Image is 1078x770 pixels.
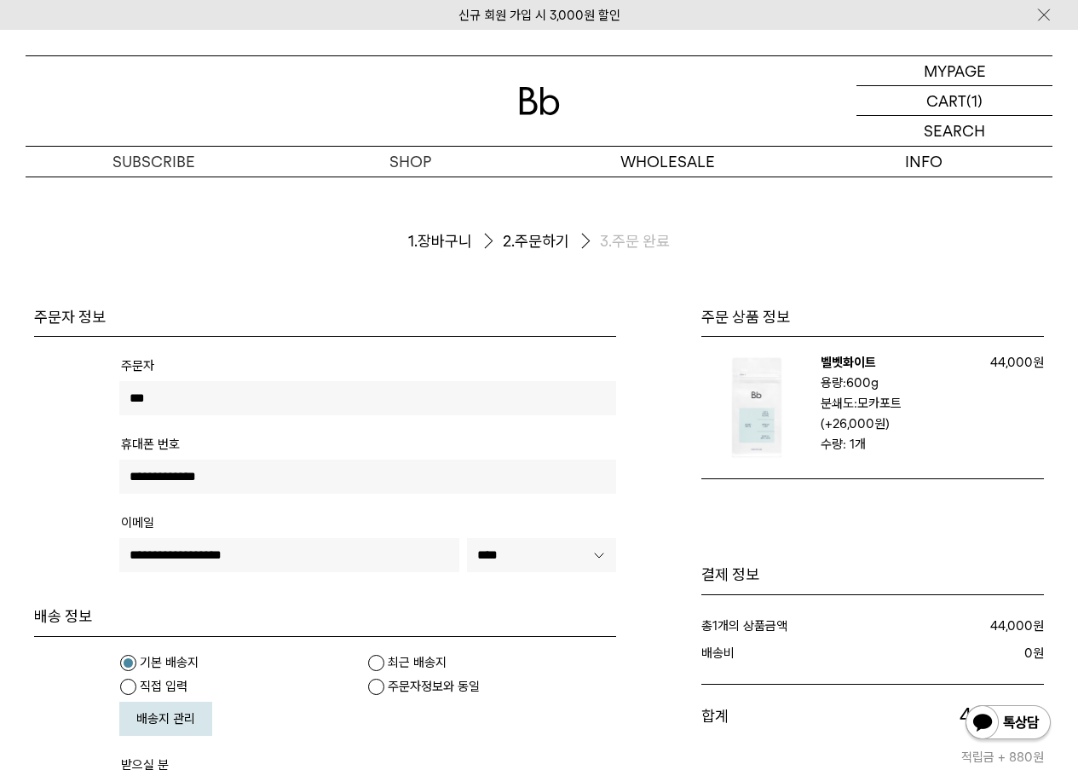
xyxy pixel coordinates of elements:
a: CART (1) [856,86,1052,116]
p: 원 [844,702,1044,731]
dd: 원 [879,643,1044,663]
b: 600g [846,375,879,391]
a: 배송지 관리 [119,702,212,736]
span: 44,000 [960,703,1026,728]
p: 분쇄도: [821,393,967,434]
dd: 원 [889,616,1044,636]
h4: 배송 정보 [34,606,616,627]
a: 신규 회원 가입 시 3,000원 할인 [458,8,620,23]
img: 벨벳화이트 [701,352,812,463]
a: SUBSCRIBE [26,147,282,177]
img: 카카오톡 채널 1:1 채팅 버튼 [964,703,1052,744]
li: 장바구니 [408,228,503,256]
h3: 주문 상품 정보 [701,307,1044,327]
b: 모카포트 [857,396,902,411]
h1: 결제 정보 [701,564,1044,585]
label: 주문자정보와 동일 [367,678,590,695]
label: 직접 입력 [119,678,342,695]
p: 수량: 1개 [821,434,976,454]
a: MYPAGE [856,56,1052,86]
a: SHOP [282,147,539,177]
li: 주문 완료 [600,231,670,252]
span: 이메일 [121,515,154,530]
p: 용량: [821,373,967,393]
label: 기본 배송지 [119,654,342,671]
p: WHOLESALE [539,147,796,177]
span: 주문자 [121,358,154,373]
p: SEARCH [924,116,985,146]
span: 3. [600,231,612,252]
a: 벨벳화이트 [821,355,876,370]
span: 휴대폰 번호 [121,437,180,452]
p: 적립금 + 880원 [844,730,1044,767]
p: INFO [796,147,1052,177]
strong: 0 [1024,646,1033,661]
strong: 44,000 [990,618,1033,634]
span: 2. [503,231,515,252]
strong: (+26,000원) [821,416,890,431]
dt: 총 개의 상품금액 [701,616,889,636]
p: (1) [966,86,983,115]
img: 로고 [519,87,560,115]
p: MYPAGE [924,56,986,85]
dt: 배송비 [701,643,879,663]
p: 44,000원 [976,352,1044,373]
dt: 합계 [701,702,845,768]
span: 배송지 관리 [136,711,195,727]
span: 1. [408,231,418,252]
p: CART [926,86,966,115]
strong: 1 [712,618,718,634]
h4: 주문자 정보 [34,307,616,327]
label: 최근 배송지 [367,654,590,671]
li: 주문하기 [503,228,600,256]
